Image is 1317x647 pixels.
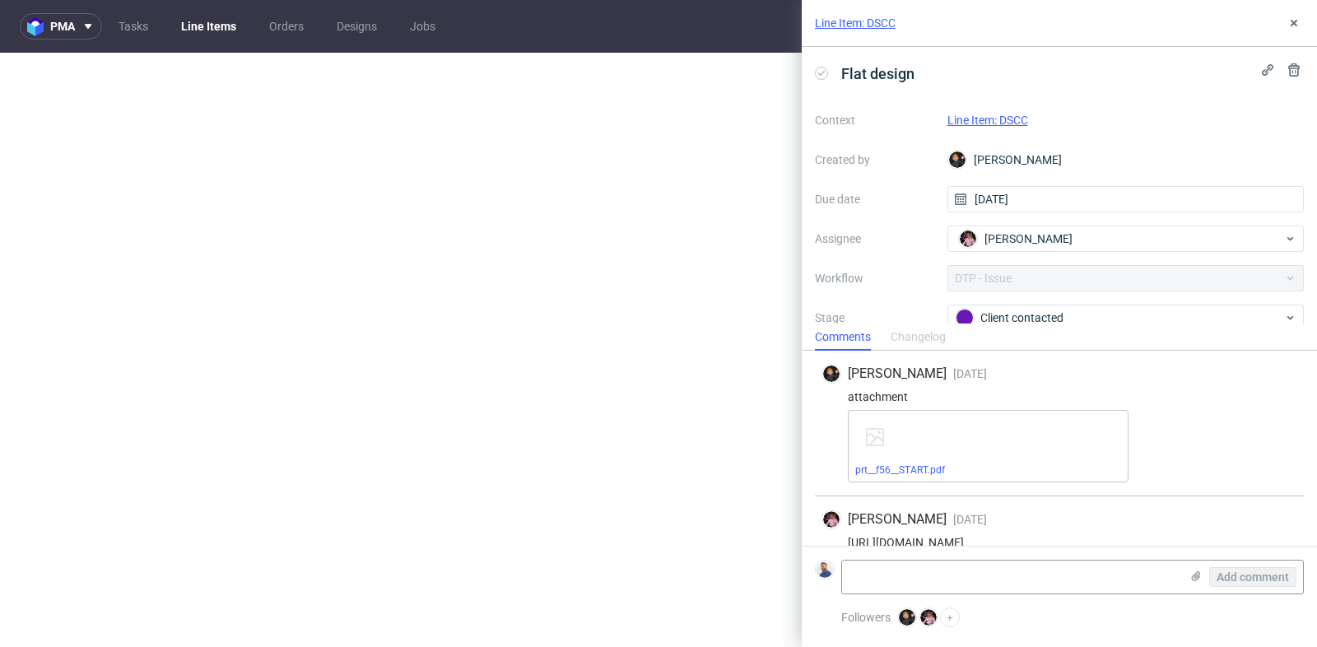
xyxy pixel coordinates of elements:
[50,21,75,32] span: pma
[823,365,840,382] img: Dominik Grosicki
[815,110,934,130] label: Context
[841,611,891,624] span: Followers
[899,609,915,626] img: Dominik Grosicki
[855,464,945,476] a: prt__f56__START.pdf
[984,230,1073,247] span: [PERSON_NAME]
[940,607,960,627] button: +
[815,308,934,328] label: Stage
[815,150,934,170] label: Created by
[953,367,987,380] span: [DATE]
[20,13,102,40] button: pma
[960,230,976,247] img: Aleks Ziemkowski
[171,13,246,40] a: Line Items
[956,309,1283,327] div: Client contacted
[821,536,1297,549] div: [URL][DOMAIN_NAME]
[835,60,921,87] span: Flat design
[920,609,937,626] img: Aleks Ziemkowski
[953,513,987,526] span: [DATE]
[815,229,934,249] label: Assignee
[848,510,947,528] span: [PERSON_NAME]
[815,189,934,209] label: Due date
[823,511,840,528] img: Aleks Ziemkowski
[259,13,314,40] a: Orders
[815,324,871,351] div: Comments
[848,365,947,383] span: [PERSON_NAME]
[817,561,833,578] img: Michał Rachański
[815,268,934,288] label: Workflow
[327,13,387,40] a: Designs
[949,151,966,168] img: Dominik Grosicki
[891,324,946,351] div: Changelog
[400,13,445,40] a: Jobs
[109,13,158,40] a: Tasks
[27,17,50,36] img: logo
[947,114,1028,127] a: Line Item: DSCC
[947,147,1305,173] div: [PERSON_NAME]
[815,15,896,31] a: Line Item: DSCC
[821,390,1297,403] div: attachment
